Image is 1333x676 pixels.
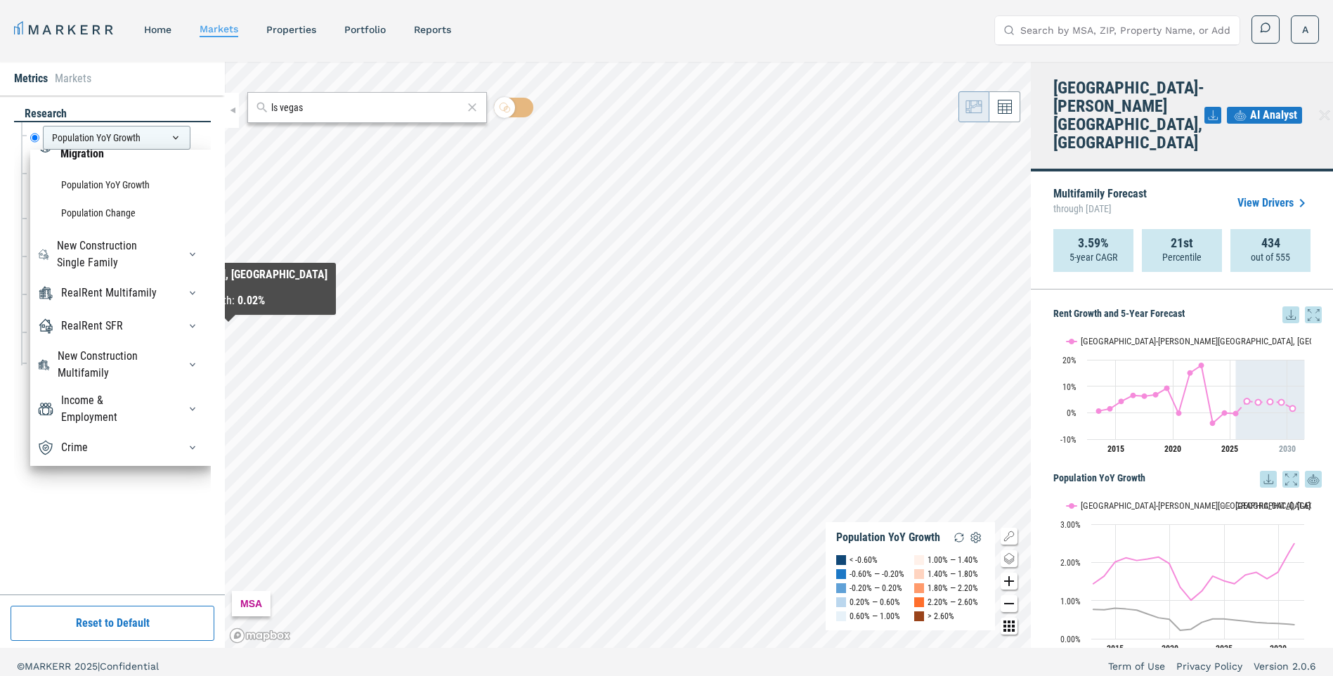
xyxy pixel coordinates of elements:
[37,282,204,304] div: RealRent MultifamilyRealRent Multifamily
[1001,618,1017,635] button: Other options map button
[144,24,171,35] a: home
[181,436,204,459] button: CrimeCrime
[1268,399,1273,405] path: Wednesday, 28 Jun, 17:00, 4.14. Las Vegas-Henderson-Paradise, NV.
[1107,406,1113,412] path: Saturday, 28 Jun, 17:00, 1.46. Las Vegas-Henderson-Paradise, NV.
[129,292,327,309] div: Population YoY Growth :
[181,353,204,376] button: New Construction MultifamilyNew Construction Multifamily
[1216,644,1233,654] text: 2025
[37,348,204,382] div: New Construction MultifamilyNew Construction Multifamily
[1053,471,1322,488] h5: Population YoY Growth
[1222,410,1228,416] path: Friday, 28 Jun, 17:00, -0.14. Las Vegas-Henderson-Paradise, NV.
[37,238,204,271] div: New Construction Single FamilyNew Construction Single Family
[181,243,204,266] button: New Construction Single FamilyNew Construction Single Family
[1060,597,1081,606] text: 1.00%
[266,24,316,35] a: properties
[1164,385,1170,391] path: Friday, 28 Jun, 17:00, 9.26. Las Vegas-Henderson-Paradise, NV.
[61,318,123,334] div: RealRent SFR
[1162,250,1202,264] p: Percentile
[1176,410,1182,416] path: Sunday, 28 Jun, 17:00, -0.2. Las Vegas-Henderson-Paradise, NV.
[1251,250,1290,264] p: out of 555
[1067,408,1077,418] text: 0%
[37,436,204,459] div: CrimeCrime
[61,285,157,301] div: RealRent Multifamily
[200,23,238,34] a: markets
[37,315,204,337] div: RealRent SFRRealRent SFR
[1107,444,1124,454] tspan: 2015
[229,628,291,644] a: Mapbox logo
[1188,370,1193,376] path: Monday, 28 Jun, 17:00, 15.02. Las Vegas-Henderson-Paradise, NV.
[1053,488,1311,663] svg: Interactive chart
[1162,644,1178,654] text: 2020
[100,661,159,672] span: Confidential
[1020,16,1231,44] input: Search by MSA, ZIP, Property Name, or Address
[1237,195,1311,212] a: View Drivers
[1067,336,1207,346] button: Show Las Vegas-Henderson-Paradise, NV
[37,401,54,417] img: Income & Employment
[1210,420,1216,426] path: Wednesday, 28 Jun, 17:00, -3.97. Las Vegas-Henderson-Paradise, NV.
[129,268,327,281] div: [GEOGRAPHIC_DATA], [GEOGRAPHIC_DATA]
[1053,323,1311,464] svg: Interactive chart
[1221,444,1238,454] tspan: 2025
[1069,250,1117,264] p: 5-year CAGR
[129,281,327,292] div: As of : [DATE]
[37,318,54,334] img: RealRent SFR
[1199,363,1204,368] path: Tuesday, 28 Jun, 17:00, 17.87. Las Vegas-Henderson-Paradise, NV.
[1107,644,1124,654] text: 2015
[1302,22,1308,37] span: A
[238,294,265,307] b: 0.02%
[1256,399,1261,405] path: Monday, 28 Jun, 17:00, 3.96. Las Vegas-Henderson-Paradise, NV.
[1053,306,1322,323] h5: Rent Growth and 5-Year Forecast
[14,70,48,87] li: Metrics
[1244,398,1296,411] g: Las Vegas-Henderson-Paradise, NV, line 2 of 2 with 5 data points.
[129,268,327,309] div: Map Tooltip Content
[1227,107,1302,124] button: AI Analyst
[1060,558,1081,568] text: 2.00%
[1171,236,1193,250] strong: 21st
[850,581,902,595] div: -0.20% — 0.20%
[1108,659,1165,673] a: Term of Use
[1291,15,1319,44] button: A
[1001,550,1017,567] button: Change style map button
[1279,444,1296,454] tspan: 2030
[850,553,878,567] div: < -0.60%
[836,531,940,545] div: Population YoY Growth
[181,282,204,304] button: RealRent MultifamilyRealRent Multifamily
[37,356,51,373] img: New Construction Multifamily
[928,609,954,623] div: > 2.60%
[1078,236,1109,250] strong: 3.59%
[1233,410,1239,416] path: Saturday, 28 Jun, 17:00, -0.33. Las Vegas-Henderson-Paradise, NV.
[1142,394,1147,399] path: Wednesday, 28 Jun, 17:00, 6.23. Las Vegas-Henderson-Paradise, NV.
[1060,435,1077,445] text: -10%
[17,661,25,672] span: ©
[271,100,463,115] input: Search by MSA or ZIP Code
[1062,382,1077,392] text: 10%
[25,661,74,672] span: MARKERR
[1235,500,1311,511] text: [GEOGRAPHIC_DATA]
[61,439,88,456] div: Crime
[11,606,214,641] button: Reset to Default
[1001,573,1017,590] button: Zoom in map button
[37,285,54,301] img: RealRent Multifamily
[1062,356,1077,365] text: 20%
[1290,405,1296,411] path: Friday, 28 Jun, 17:00, 1.59. Las Vegas-Henderson-Paradise, NV.
[232,591,271,616] div: MSA
[1153,392,1159,398] path: Thursday, 28 Jun, 17:00, 6.8. Las Vegas-Henderson-Paradise, NV.
[1096,408,1102,414] path: Friday, 28 Jun, 17:00, 0.65. Las Vegas-Henderson-Paradise, NV.
[74,661,100,672] span: 2025 |
[1060,520,1081,530] text: 3.00%
[414,24,451,35] a: reports
[928,567,978,581] div: 1.40% — 1.80%
[1053,488,1322,663] div: Population YoY Growth. Highcharts interactive chart.
[37,439,54,456] img: Crime
[37,171,204,199] li: Population YoY Growth
[1119,398,1124,404] path: Sunday, 28 Jun, 17:00, 4.29. Las Vegas-Henderson-Paradise, NV.
[850,567,904,581] div: -0.60% — -0.20%
[57,238,162,271] div: New Construction Single Family
[928,581,978,595] div: 1.80% — 2.20%
[37,246,50,263] img: New Construction Single Family
[1270,644,1287,654] text: 2030
[1250,107,1297,124] span: AI Analyst
[43,126,190,150] div: Population YoY Growth
[14,106,211,122] div: research
[1131,393,1136,398] path: Tuesday, 28 Jun, 17:00, 6.53. Las Vegas-Henderson-Paradise, NV.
